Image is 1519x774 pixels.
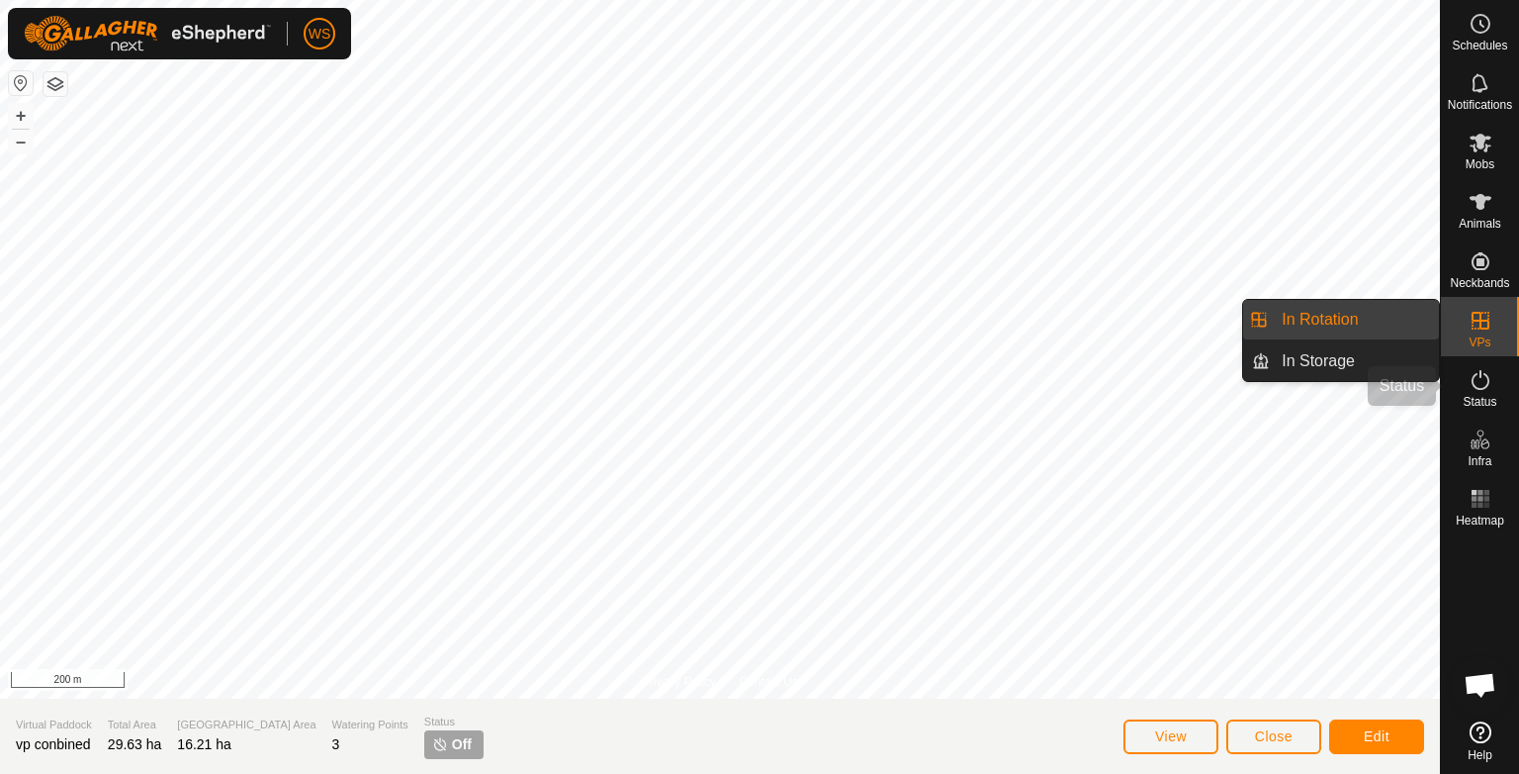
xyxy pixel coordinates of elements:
[177,717,315,733] span: [GEOGRAPHIC_DATA] Area
[1448,99,1512,111] span: Notifications
[16,736,91,752] span: vp conbined
[1451,655,1510,715] div: Open chat
[1243,300,1439,339] li: In Rotation
[1450,277,1509,289] span: Neckbands
[9,104,33,128] button: +
[1456,515,1504,527] span: Heatmap
[642,673,716,691] a: Privacy Policy
[1468,455,1491,467] span: Infra
[9,130,33,153] button: –
[9,71,33,95] button: Reset Map
[1282,349,1355,373] span: In Storage
[1123,720,1218,754] button: View
[1468,749,1492,761] span: Help
[452,734,472,755] span: Off
[1441,714,1519,769] a: Help
[740,673,798,691] a: Contact Us
[16,717,92,733] span: Virtual Paddock
[1452,40,1507,51] span: Schedules
[1226,720,1321,754] button: Close
[24,16,271,51] img: Gallagher Logo
[332,717,408,733] span: Watering Points
[108,736,162,752] span: 29.63 ha
[108,717,162,733] span: Total Area
[424,714,484,730] span: Status
[432,736,448,752] img: turn-off
[1463,396,1496,408] span: Status
[44,72,67,96] button: Map Layers
[332,736,340,752] span: 3
[1364,728,1389,744] span: Edit
[177,736,231,752] span: 16.21 ha
[1469,337,1490,348] span: VPs
[1270,341,1439,381] a: In Storage
[1282,308,1358,332] span: In Rotation
[1459,218,1501,230] span: Animals
[1329,720,1424,754] button: Edit
[1270,300,1439,339] a: In Rotation
[1155,728,1187,744] span: View
[309,24,331,45] span: WS
[1466,158,1494,170] span: Mobs
[1255,728,1293,744] span: Close
[1243,341,1439,381] li: In Storage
